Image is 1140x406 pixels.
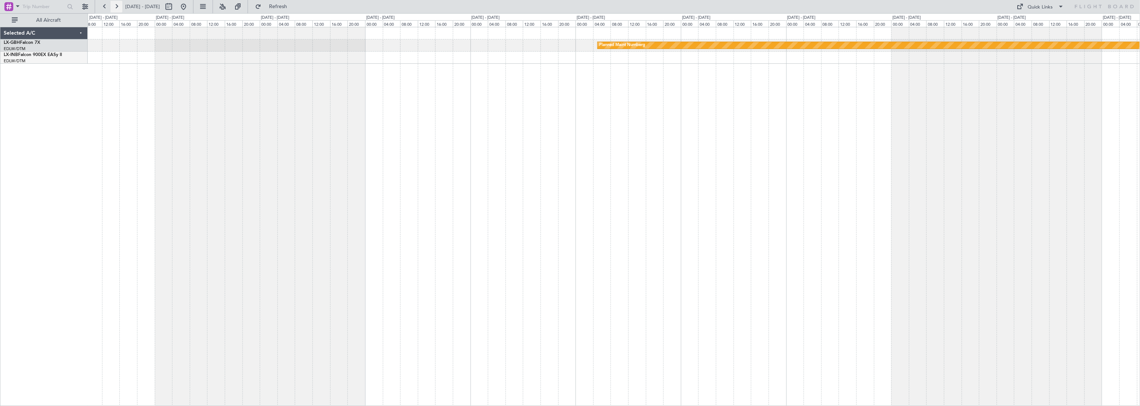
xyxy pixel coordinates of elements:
div: 16:00 [330,20,348,27]
div: 00:00 [576,20,593,27]
div: 16:00 [962,20,979,27]
div: [DATE] - [DATE] [577,15,605,21]
div: 00:00 [1102,20,1119,27]
div: 04:00 [593,20,611,27]
div: 12:00 [1049,20,1067,27]
div: 08:00 [716,20,734,27]
button: Quick Links [1013,1,1068,13]
a: EDLW/DTM [4,58,25,64]
div: 04:00 [698,20,716,27]
div: 16:00 [751,20,769,27]
div: 16:00 [646,20,664,27]
div: 00:00 [365,20,383,27]
div: [DATE] - [DATE] [89,15,118,21]
div: 08:00 [506,20,523,27]
div: 12:00 [207,20,225,27]
div: 00:00 [997,20,1014,27]
div: 08:00 [821,20,839,27]
div: 12:00 [628,20,646,27]
div: 04:00 [277,20,295,27]
div: 04:00 [488,20,506,27]
div: 00:00 [786,20,804,27]
div: 20:00 [558,20,576,27]
div: 16:00 [435,20,453,27]
div: 16:00 [541,20,558,27]
div: 20:00 [242,20,260,27]
div: 16:00 [1067,20,1084,27]
a: EDLW/DTM [4,46,25,52]
div: 04:00 [172,20,190,27]
span: LX-INB [4,53,18,57]
div: 20:00 [137,20,155,27]
div: 20:00 [663,20,681,27]
div: 20:00 [769,20,786,27]
div: 00:00 [681,20,699,27]
div: 08:00 [611,20,628,27]
div: 12:00 [523,20,541,27]
div: 04:00 [1119,20,1137,27]
div: [DATE] - [DATE] [261,15,289,21]
div: 04:00 [1014,20,1032,27]
span: Refresh [263,4,294,9]
div: [DATE] - [DATE] [787,15,816,21]
div: 20:00 [453,20,471,27]
span: LX-GBH [4,41,20,45]
div: 16:00 [856,20,874,27]
div: 04:00 [909,20,927,27]
div: 12:00 [418,20,436,27]
div: 00:00 [891,20,909,27]
div: Planned Maint Nurnberg [599,40,646,51]
div: 12:00 [839,20,856,27]
a: LX-GBHFalcon 7X [4,41,40,45]
div: 16:00 [225,20,242,27]
a: LX-INBFalcon 900EX EASy II [4,53,62,57]
div: [DATE] - [DATE] [998,15,1026,21]
div: [DATE] - [DATE] [682,15,710,21]
div: 08:00 [295,20,312,27]
div: 00:00 [471,20,488,27]
div: 12:00 [944,20,962,27]
div: 08:00 [400,20,418,27]
span: [DATE] - [DATE] [125,3,160,10]
span: All Aircraft [19,18,78,23]
button: Refresh [252,1,296,13]
div: 20:00 [347,20,365,27]
div: [DATE] - [DATE] [156,15,184,21]
button: All Aircraft [8,14,80,26]
div: 12:00 [734,20,751,27]
div: [DATE] - [DATE] [892,15,921,21]
div: 00:00 [260,20,277,27]
div: 04:00 [383,20,401,27]
div: [DATE] - [DATE] [472,15,500,21]
div: 20:00 [874,20,892,27]
div: Quick Links [1028,4,1053,11]
div: 12:00 [102,20,120,27]
input: Trip Number [22,1,65,12]
div: 08:00 [926,20,944,27]
div: 08:00 [190,20,207,27]
div: 00:00 [155,20,172,27]
div: 08:00 [1032,20,1049,27]
div: 16:00 [119,20,137,27]
div: 12:00 [312,20,330,27]
div: [DATE] - [DATE] [366,15,395,21]
div: 20:00 [979,20,997,27]
div: [DATE] - [DATE] [1103,15,1131,21]
div: 08:00 [84,20,102,27]
div: 20:00 [1084,20,1102,27]
div: 04:00 [804,20,821,27]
